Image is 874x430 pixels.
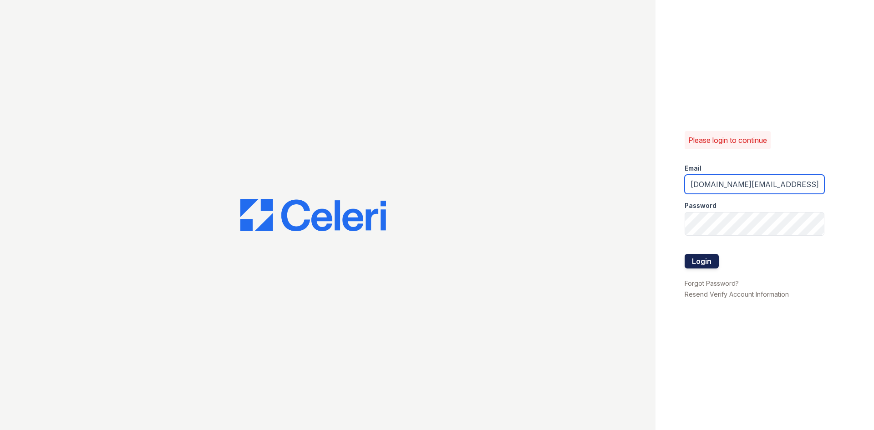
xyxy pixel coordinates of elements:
label: Email [685,164,701,173]
a: Forgot Password? [685,279,739,287]
a: Resend Verify Account Information [685,290,789,298]
button: Login [685,254,719,268]
img: CE_Logo_Blue-a8612792a0a2168367f1c8372b55b34899dd931a85d93a1a3d3e32e68fde9ad4.png [240,199,386,232]
label: Password [685,201,716,210]
p: Please login to continue [688,135,767,146]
